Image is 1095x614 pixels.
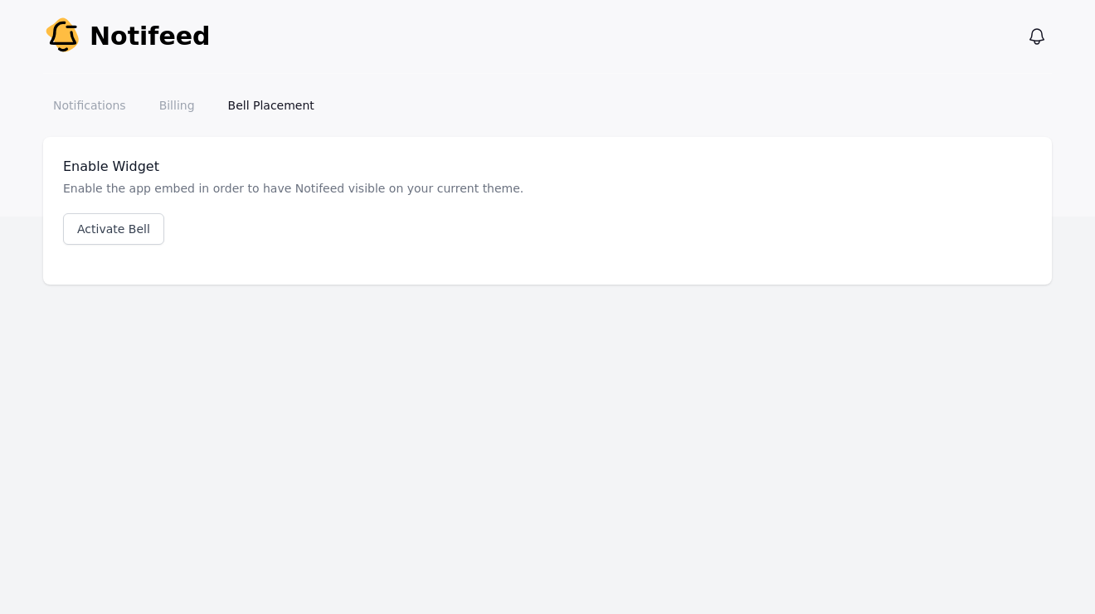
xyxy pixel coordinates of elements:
img: Your Company [43,17,83,56]
a: Activate Bell [63,213,164,245]
a: Notifeed [43,17,211,56]
span: Enable Widget [63,158,159,174]
p: Enable the app embed in order to have Notifeed visible on your current theme. [63,180,1032,197]
span: Notifeed [90,22,211,51]
a: Bell Placement [218,90,324,120]
a: Billing [149,90,205,120]
a: Notifications [43,90,136,120]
